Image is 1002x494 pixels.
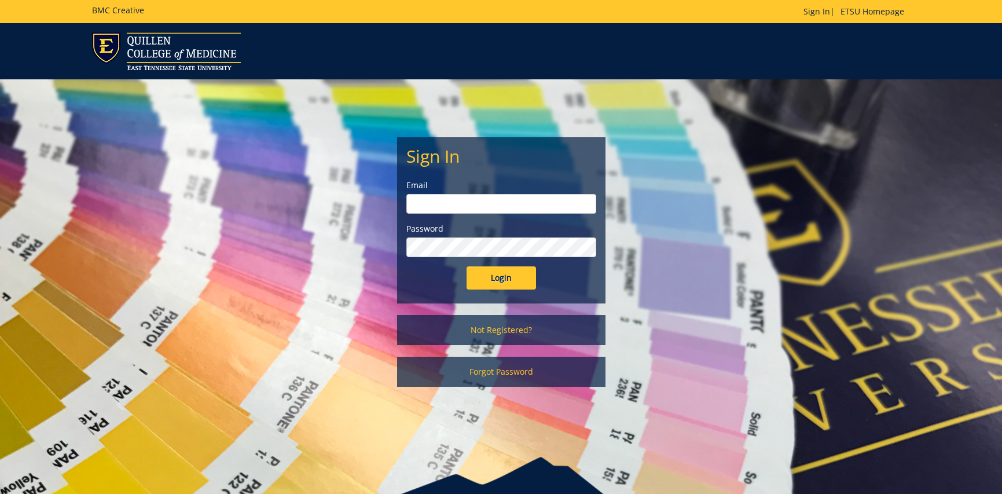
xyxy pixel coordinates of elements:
img: ETSU logo [92,32,241,70]
a: Sign In [803,6,830,17]
label: Email [406,180,596,191]
label: Password [406,223,596,235]
input: Login [467,266,536,290]
h5: BMC Creative [92,6,144,14]
a: ETSU Homepage [835,6,910,17]
a: Not Registered? [397,315,605,345]
a: Forgot Password [397,357,605,387]
p: | [803,6,910,17]
h2: Sign In [406,147,596,166]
